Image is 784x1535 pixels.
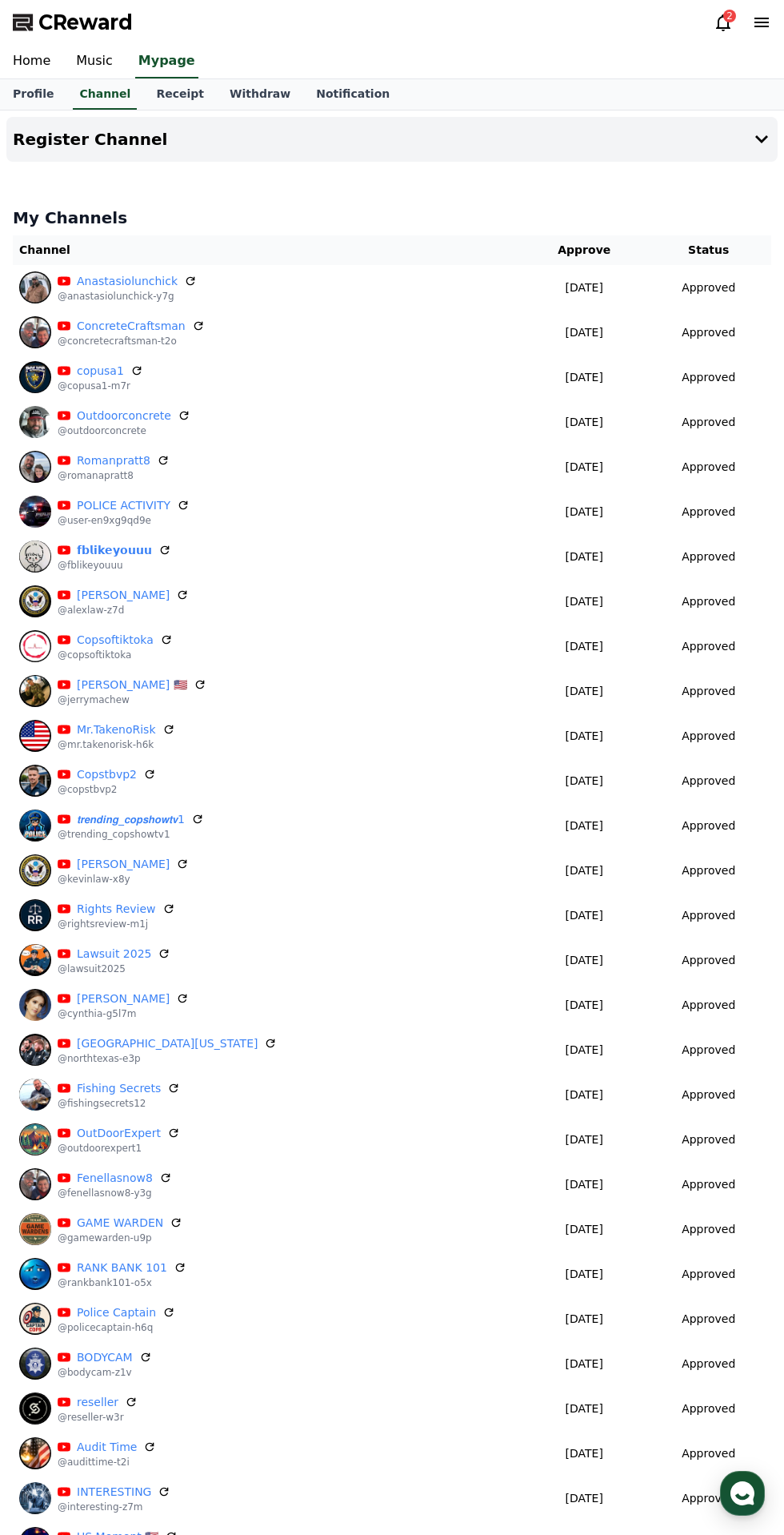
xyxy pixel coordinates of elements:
[682,773,735,790] p: Approved
[19,630,51,662] img: Copsoftiktoka
[682,728,735,745] p: Approved
[77,1394,118,1411] a: reseller
[529,683,639,700] p: [DATE]
[303,79,402,110] a: Notification
[73,79,137,110] a: Channel
[19,1482,51,1514] img: INTERESTING
[529,1400,639,1417] p: [DATE]
[19,451,51,483] img: Romanpratt8
[77,363,124,380] a: copusa1
[77,811,185,828] a: 𝙩𝙧𝙚𝙣𝙙𝙞𝙣𝙜_𝙘𝙤𝙥𝙨𝙝𝙤𝙬𝙩𝙫1
[19,675,51,707] img: Jerryma Chew 🇺🇸
[77,497,170,514] a: POLICE ACTIVITY
[714,13,733,32] a: 2
[63,45,126,78] a: Music
[135,45,198,78] a: Mypage
[77,452,150,469] a: Romanpratt8
[58,335,205,348] p: @concretecraftsman-t2o
[682,549,735,565] p: Approved
[58,290,197,303] p: @anastasiolunchick-y7g
[682,1490,735,1507] p: Approved
[529,1176,639,1193] p: [DATE]
[58,1321,175,1334] p: @policecaptain-h6q
[58,693,206,706] p: @jerrymachew
[58,1187,172,1199] p: @fenellasnow8-y3g
[682,997,735,1014] p: Approved
[58,469,170,482] p: @romanapratt8
[682,1266,735,1283] p: Approved
[19,271,51,303] img: Anastasiolunchick
[529,952,639,969] p: [DATE]
[529,1266,639,1283] p: [DATE]
[19,854,51,886] img: Kevin Law
[682,279,735,296] p: Approved
[682,414,735,431] p: Approved
[77,1080,161,1097] a: Fishing Secrets
[19,496,51,528] img: POLICE ACTIVITY
[682,1445,735,1462] p: Approved
[529,1087,639,1103] p: [DATE]
[19,1034,51,1066] img: North Texas
[682,1356,735,1372] p: Approved
[529,1356,639,1372] p: [DATE]
[77,408,171,424] a: Outdoorconcrete
[529,1042,639,1059] p: [DATE]
[77,677,187,693] a: [PERSON_NAME] 🇺🇸
[58,738,175,751] p: @mr.takenorisk-h6k
[77,318,186,335] a: ConcreteCraftsman
[77,542,152,559] a: 𝗳𝗯𝗹𝗶𝗸𝗲𝘆𝗼𝘂𝘂𝘂
[217,79,303,110] a: Withdraw
[58,1052,277,1065] p: @northtexas-e3p
[77,273,178,290] a: Anastasiolunchick
[682,638,735,655] p: Approved
[529,818,639,834] p: [DATE]
[58,424,190,437] p: @outdoorconcrete
[13,10,133,35] a: CReward
[682,1042,735,1059] p: Approved
[58,1097,180,1110] p: @fishingsecrets12
[529,773,639,790] p: [DATE]
[58,783,156,796] p: @copstbvp2
[682,683,735,700] p: Approved
[58,1411,138,1424] p: @reseller-w3r
[58,604,189,617] p: @alexlaw-z7d
[529,907,639,924] p: [DATE]
[77,946,151,962] a: Lawsuit 2025
[682,1087,735,1103] p: Approved
[58,1142,180,1155] p: @outdoorexpert1
[682,1176,735,1193] p: Approved
[58,828,204,841] p: @trending_copshowtv1
[19,361,51,393] img: copusa1
[682,1311,735,1328] p: Approved
[682,907,735,924] p: Approved
[13,235,522,265] th: Channel
[77,856,170,873] a: [PERSON_NAME]
[682,1131,735,1148] p: Approved
[19,1348,51,1380] img: BODYCAM
[13,131,167,148] h4: Register Channel
[58,559,171,572] p: @fblikeyouuu
[19,989,51,1021] img: Cynthia
[19,944,51,976] img: Lawsuit 2025
[529,459,639,476] p: [DATE]
[19,810,51,842] img: 𝙩𝙧𝙚𝙣𝙙𝙞𝙣𝙜_𝙘𝙤𝙥𝙨𝙝𝙤𝙬𝙩𝙫1
[77,1349,133,1366] a: BODYCAM
[19,1258,51,1290] img: RANK BANK 101
[529,414,639,431] p: [DATE]
[58,1007,189,1020] p: @cynthia-g5l7m
[682,818,735,834] p: Approved
[58,380,143,392] p: @copusa1-m7r
[529,369,639,386] p: [DATE]
[58,1501,170,1513] p: @interesting-z7m
[58,649,173,661] p: @copsoftiktoka
[77,1439,137,1456] a: Audit Time
[58,1232,182,1244] p: @gamewarden-u9p
[529,1311,639,1328] p: [DATE]
[19,899,51,931] img: Rights Review
[58,1276,186,1289] p: @rankbank101-o5x
[529,593,639,610] p: [DATE]
[682,324,735,341] p: Approved
[529,1221,639,1238] p: [DATE]
[529,1490,639,1507] p: [DATE]
[723,10,736,22] div: 2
